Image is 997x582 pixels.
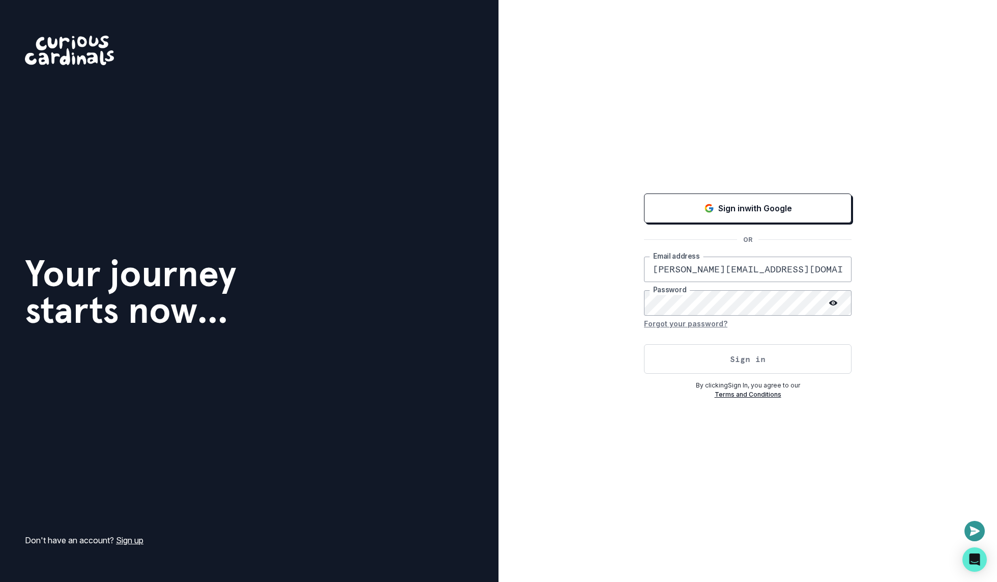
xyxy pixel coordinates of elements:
p: Don't have an account? [25,534,143,546]
h1: Your journey starts now... [25,255,237,328]
div: Open Intercom Messenger [962,547,987,572]
a: Terms and Conditions [715,391,781,398]
p: By clicking Sign In , you agree to our [644,381,852,390]
img: Curious Cardinals Logo [25,36,114,65]
button: Sign in [644,344,852,374]
a: Sign up [116,535,143,545]
p: OR [737,235,758,244]
button: Open or close messaging widget [964,521,985,541]
button: Sign in with Google (GSuite) [644,193,852,223]
button: Forgot your password? [644,316,727,332]
p: Sign in with Google [718,202,792,214]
